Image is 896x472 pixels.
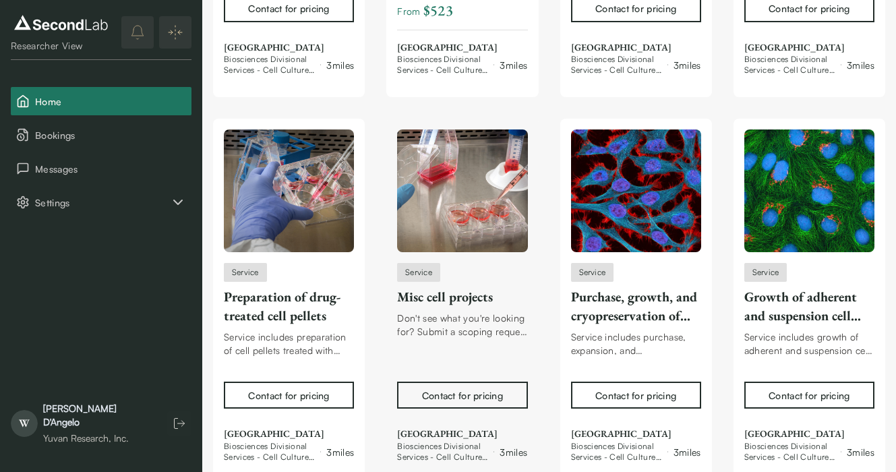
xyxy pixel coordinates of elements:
[744,287,874,325] div: Growth of adherent and suspension cell lines (up to 100 liters)
[397,441,488,463] span: Biosciences Divisional Services - Cell Culture Facility
[224,441,315,463] span: Biosciences Divisional Services - Cell Culture Facility
[326,58,354,72] div: 3 miles
[674,58,701,72] div: 3 miles
[43,432,154,445] div: Yuvan Research, Inc.
[224,129,354,463] a: Preparation of drug-treated cell pelletsServicePreparation of drug-treated cell pelletsService in...
[121,16,154,49] button: notifications
[35,128,186,142] span: Bookings
[571,441,662,463] span: Biosciences Divisional Services - Cell Culture Facility
[769,388,849,403] div: Contact for pricing
[571,54,662,76] span: Biosciences Divisional Services - Cell Culture Facility
[571,427,701,441] span: [GEOGRAPHIC_DATA]
[11,188,191,216] div: Settings sub items
[159,16,191,49] button: Expand/Collapse sidebar
[11,410,38,437] span: W
[752,266,779,278] span: Service
[595,1,676,16] div: Contact for pricing
[11,87,191,115] button: Home
[11,188,191,216] button: Settings
[326,445,354,459] div: 3 miles
[397,312,527,338] div: Don't see what you're looking for? Submit a scoping request here. Please be sure to provide high ...
[571,129,701,252] img: Purchase, growth, and cryopreservation of cell lines
[43,402,154,429] div: [PERSON_NAME] D'Angelo
[422,388,503,403] div: Contact for pricing
[397,1,453,22] span: From
[744,441,835,463] span: Biosciences Divisional Services - Cell Culture Facility
[674,445,701,459] div: 3 miles
[11,154,191,183] button: Messages
[224,41,354,55] span: [GEOGRAPHIC_DATA]
[571,330,701,357] div: Service includes purchase, expansion, and cryopreservation of cell lines for downstream analysis.
[595,388,676,403] div: Contact for pricing
[397,287,527,306] div: Misc cell projects
[397,427,527,441] span: [GEOGRAPHIC_DATA]
[500,58,527,72] div: 3 miles
[248,1,329,16] div: Contact for pricing
[11,12,111,34] img: logo
[405,266,432,278] span: Service
[769,1,849,16] div: Contact for pricing
[744,41,874,55] span: [GEOGRAPHIC_DATA]
[847,58,874,72] div: 3 miles
[744,129,874,463] a: Growth of adherent and suspension cell lines (up to 100 liters)ServiceGrowth of adherent and susp...
[423,1,453,22] span: $ 523
[571,41,701,55] span: [GEOGRAPHIC_DATA]
[397,129,527,463] a: Misc cell projectsServiceMisc cell projectsDon't see what you're looking for? Submit a scoping re...
[744,330,874,357] div: Service includes growth of adherent and suspension cell lines up to 100 liters.
[35,196,170,210] span: Settings
[11,39,111,53] div: Researcher View
[35,162,186,176] span: Messages
[571,129,701,463] a: Purchase, growth, and cryopreservation of cell linesServicePurchase, growth, and cryopreservation...
[248,388,329,403] div: Contact for pricing
[35,94,186,109] span: Home
[224,330,354,357] div: Service includes preparation of cell pellets treated with compound of your choice to your desired...
[397,54,488,76] span: Biosciences Divisional Services - Cell Culture Facility
[232,266,259,278] span: Service
[224,54,315,76] span: Biosciences Divisional Services - Cell Culture Facility
[744,427,874,441] span: [GEOGRAPHIC_DATA]
[571,287,701,325] div: Purchase, growth, and cryopreservation of cell lines
[11,121,191,149] button: Bookings
[397,129,527,252] img: Misc cell projects
[224,287,354,325] div: Preparation of drug-treated cell pellets
[167,411,191,436] button: Log out
[744,129,874,252] img: Growth of adherent and suspension cell lines (up to 100 liters)
[579,266,606,278] span: Service
[847,445,874,459] div: 3 miles
[500,445,527,459] div: 3 miles
[744,54,835,76] span: Biosciences Divisional Services - Cell Culture Facility
[224,427,354,441] span: [GEOGRAPHIC_DATA]
[224,129,354,252] img: Preparation of drug-treated cell pellets
[397,41,527,55] span: [GEOGRAPHIC_DATA]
